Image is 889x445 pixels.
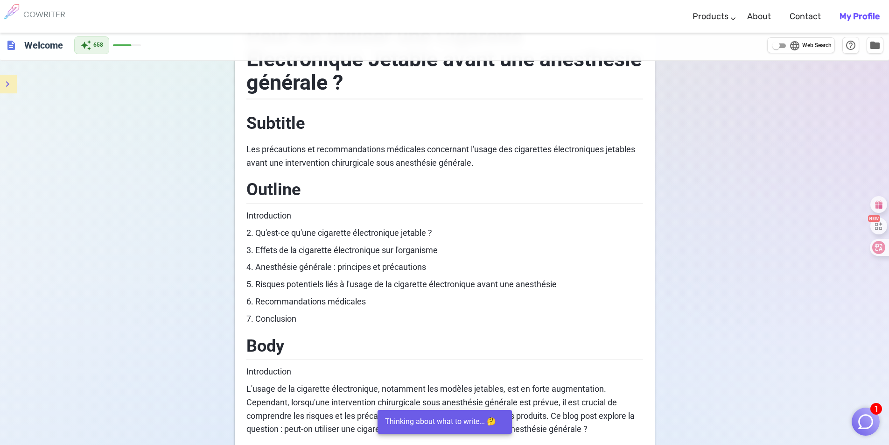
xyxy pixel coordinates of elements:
span: language [789,40,800,51]
b: My Profile [840,11,880,21]
span: 1 [870,403,882,415]
span: folder [869,40,881,51]
span: Web Search [802,41,832,50]
a: Products [693,3,728,30]
span: 6. Recommandations médicales [246,297,366,306]
button: Manage Documents [867,37,883,54]
span: 3. Effets de la cigarette électronique sur l'organisme [246,245,438,255]
span: auto_awesome [80,40,91,51]
a: About [747,3,771,30]
span: 5. Risques potentiels liés à l'usage de la cigarette électronique avant une anesthésie [246,279,557,289]
h6: COWRITER [23,10,65,19]
span: Outline [246,180,301,199]
span: 7. Conclusion [246,314,296,324]
span: 658 [93,41,103,50]
span: L'usage de la cigarette électronique, notamment les modèles jetables, est en forte augmentation. ... [246,384,637,434]
button: Help & Shortcuts [842,37,859,54]
span: Introduction [246,367,291,376]
img: Close chat [857,413,875,431]
span: 2. Qu'est-ce qu'une cigarette électronique jetable ? [246,228,432,238]
div: Thinking about what to write... 🤔 [385,413,496,431]
span: description [6,40,17,51]
span: help_outline [845,40,856,51]
a: My Profile [840,3,880,30]
span: Body [246,336,284,356]
button: 1 [852,408,880,436]
span: Subtitle [246,113,305,133]
h6: Click to edit title [21,36,67,55]
span: Introduction [246,211,291,220]
span: 4. Anesthésie générale : principes et précautions [246,262,426,272]
span: Les précautions et recommandations médicales concernant l'usage des cigarettes électroniques jeta... [246,144,637,168]
a: Contact [790,3,821,30]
